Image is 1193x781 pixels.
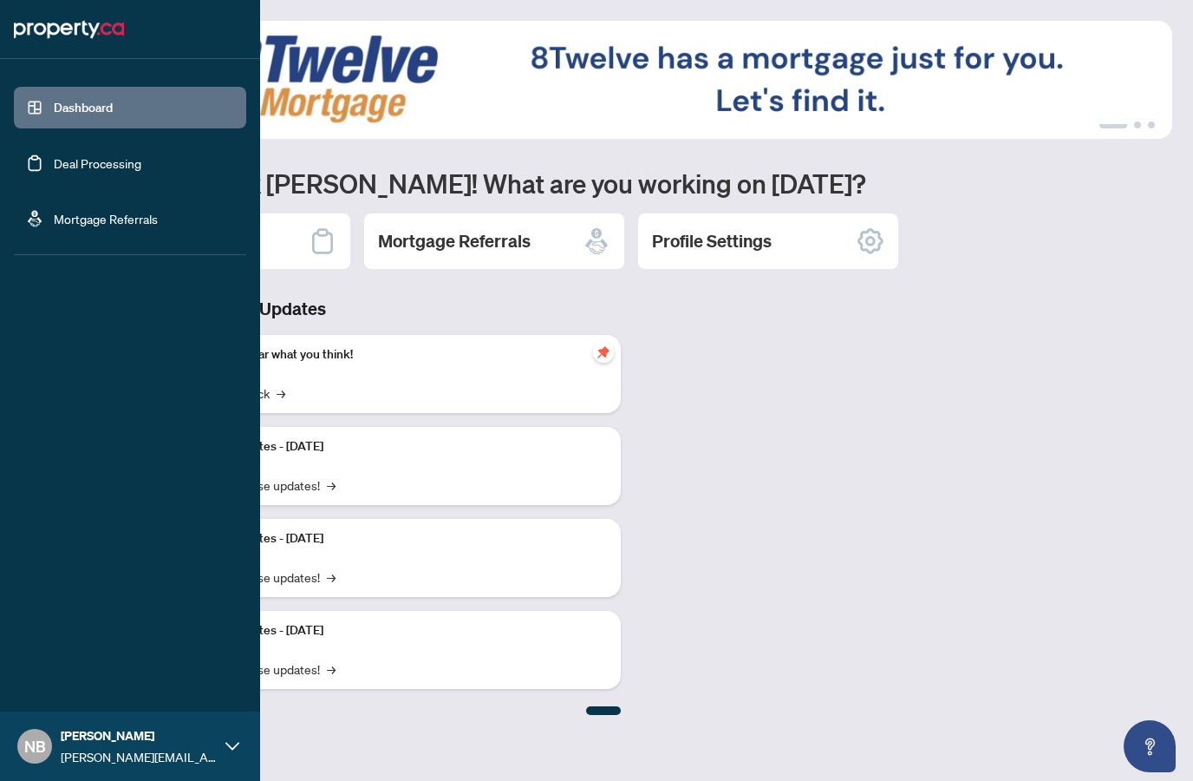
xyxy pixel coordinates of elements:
p: We want to hear what you think! [182,345,607,364]
img: Slide 0 [90,21,1172,139]
button: 1 [1099,121,1127,128]
span: → [327,568,336,587]
h3: Brokerage & Industry Updates [90,297,621,321]
button: 3 [1148,121,1155,128]
span: → [327,660,336,679]
button: Open asap [1124,720,1176,772]
span: [PERSON_NAME] [61,726,217,745]
h1: Welcome back [PERSON_NAME]! What are you working on [DATE]? [90,167,1172,200]
a: Dashboard [54,100,113,115]
h2: Mortgage Referrals [378,229,531,253]
p: Platform Updates - [DATE] [182,437,607,456]
span: → [327,476,336,495]
h2: Profile Settings [652,229,772,253]
a: Deal Processing [54,155,141,171]
p: Platform Updates - [DATE] [182,529,607,548]
span: → [277,384,285,403]
span: pushpin [593,342,614,363]
p: Platform Updates - [DATE] [182,621,607,640]
span: NB [24,734,46,758]
span: [PERSON_NAME][EMAIL_ADDRESS][DOMAIN_NAME] [61,747,217,766]
img: logo [14,16,124,43]
a: Mortgage Referrals [54,211,158,226]
button: 2 [1134,121,1141,128]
